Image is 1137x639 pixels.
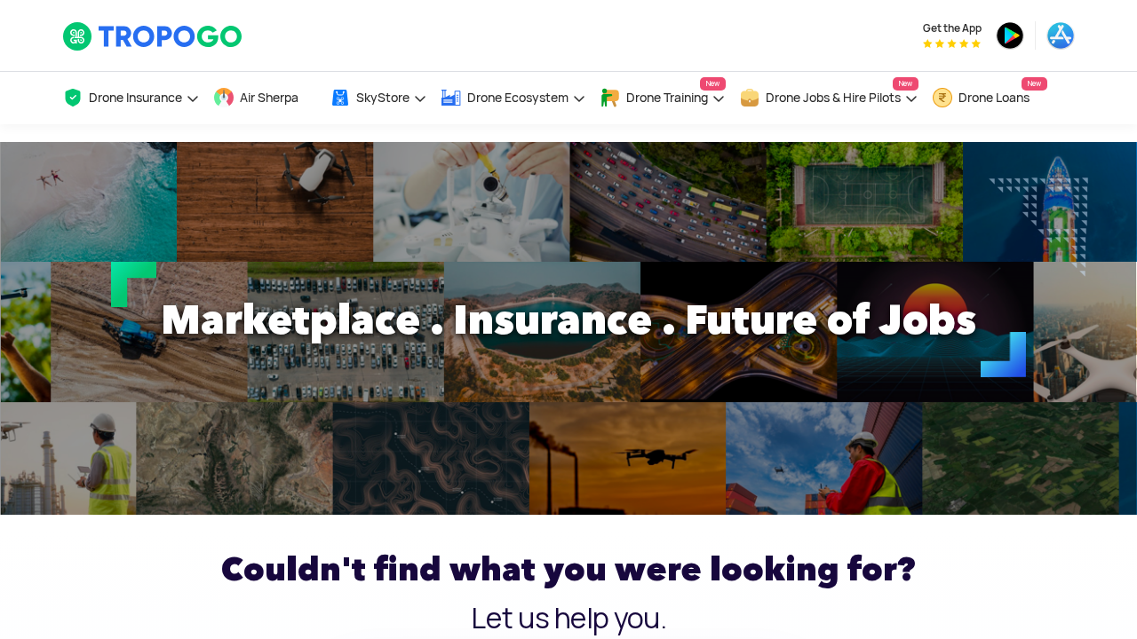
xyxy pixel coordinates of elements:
span: Air Sherpa [240,91,298,105]
a: Drone Ecosystem [441,72,586,124]
span: Drone Insurance [89,91,182,105]
span: New [700,77,726,91]
span: Drone Ecosystem [467,91,568,105]
span: Get the App [923,21,982,35]
a: Drone Insurance [62,72,200,124]
a: Air Sherpa [213,72,316,124]
span: Drone Jobs & Hire Pilots [766,91,901,105]
img: App Raking [923,39,981,48]
span: Drone Training [626,91,708,105]
a: Drone Jobs & Hire PilotsNew [739,72,918,124]
span: Drone Loans [958,91,1030,105]
img: ic_playstore.png [996,21,1024,50]
span: SkyStore [356,91,409,105]
a: Drone TrainingNew [600,72,726,124]
a: SkyStore [330,72,427,124]
img: ic_appstore.png [1046,21,1075,50]
span: New [893,77,918,91]
h3: Let us help you. [62,604,1075,633]
img: TropoGo Logo [62,21,244,51]
span: New [1022,77,1047,91]
a: Drone LoansNew [932,72,1047,124]
h2: Couldn't find what you were looking for? [62,543,1075,596]
h1: Marketplace . Insurance . Future of Jobs [49,284,1088,355]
